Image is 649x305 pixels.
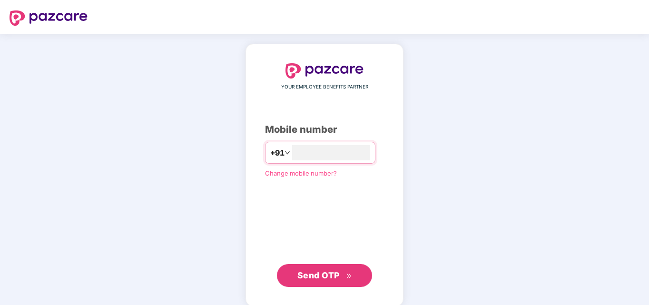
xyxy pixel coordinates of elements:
[285,63,364,79] img: logo
[270,147,285,159] span: +91
[285,150,290,156] span: down
[265,169,337,177] a: Change mobile number?
[10,10,88,26] img: logo
[281,83,368,91] span: YOUR EMPLOYEE BENEFITS PARTNER
[297,270,340,280] span: Send OTP
[346,273,352,279] span: double-right
[265,122,384,137] div: Mobile number
[277,264,372,287] button: Send OTPdouble-right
